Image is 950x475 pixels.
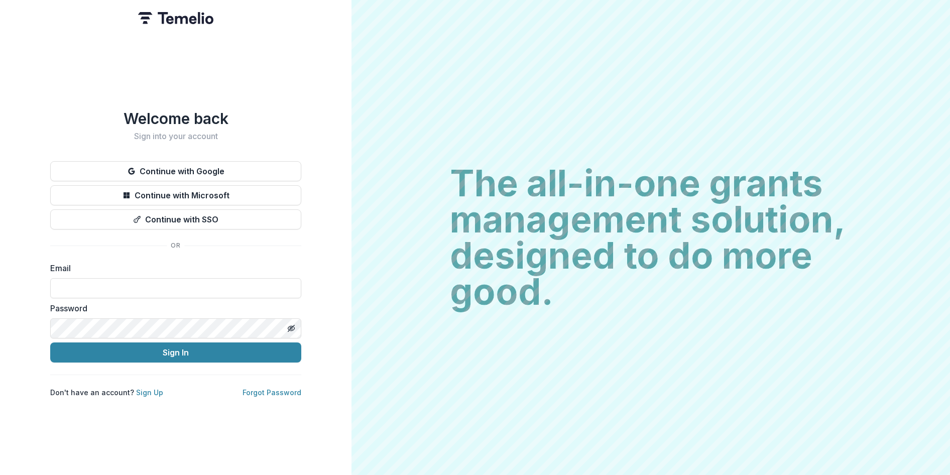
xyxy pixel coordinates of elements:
label: Password [50,302,295,314]
img: Temelio [138,12,213,24]
button: Sign In [50,342,301,363]
button: Continue with Google [50,161,301,181]
button: Toggle password visibility [283,320,299,336]
a: Forgot Password [243,388,301,397]
h2: Sign into your account [50,132,301,141]
label: Email [50,262,295,274]
a: Sign Up [136,388,163,397]
button: Continue with SSO [50,209,301,229]
p: Don't have an account? [50,387,163,398]
h1: Welcome back [50,109,301,128]
button: Continue with Microsoft [50,185,301,205]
